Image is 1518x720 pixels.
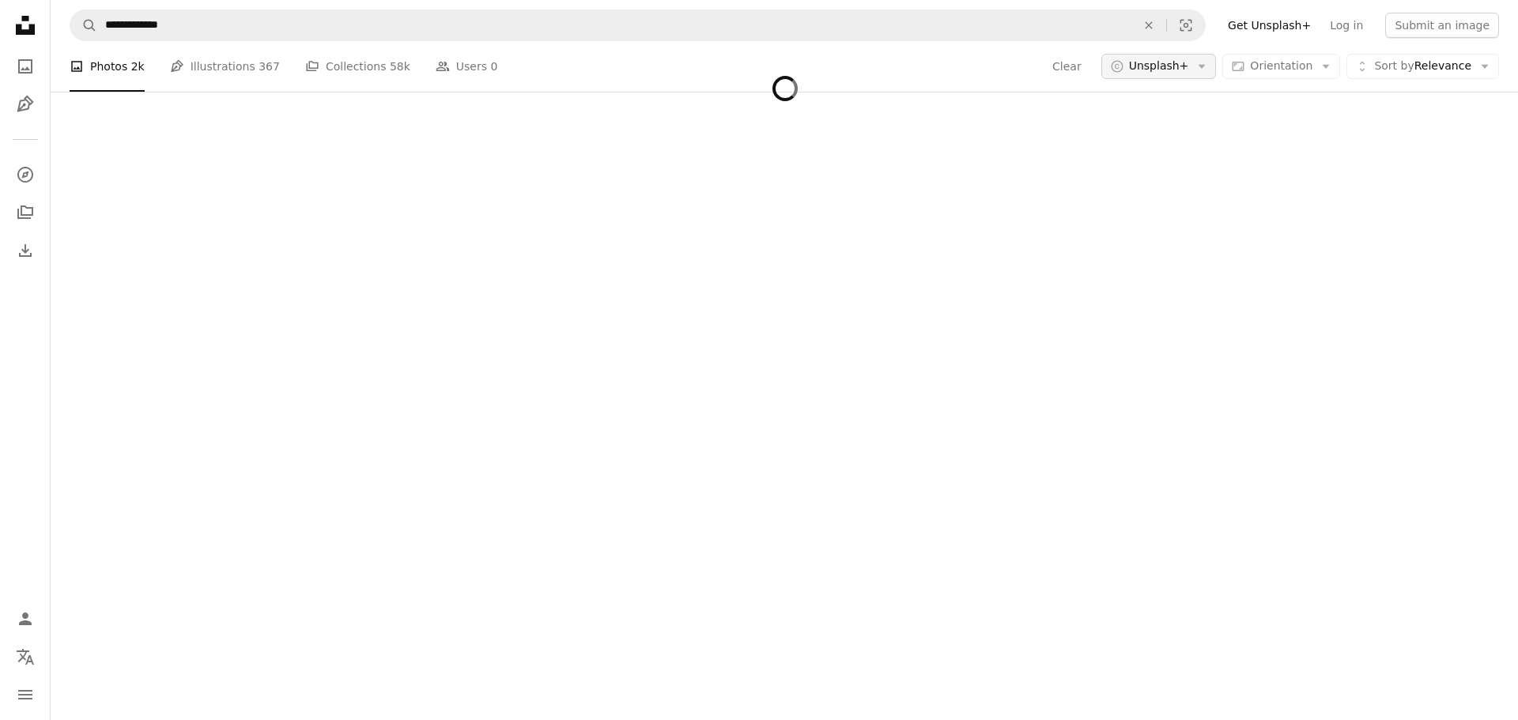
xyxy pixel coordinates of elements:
[9,9,41,44] a: Home — Unsplash
[1129,58,1189,74] span: Unsplash+
[1374,59,1414,72] span: Sort by
[1101,54,1217,79] button: Unsplash+
[9,197,41,228] a: Collections
[305,41,410,92] a: Collections 58k
[259,58,280,75] span: 367
[9,159,41,190] a: Explore
[1346,54,1499,79] button: Sort byRelevance
[491,58,498,75] span: 0
[1218,13,1320,38] a: Get Unsplash+
[9,51,41,82] a: Photos
[1250,59,1312,72] span: Orientation
[1385,13,1499,38] button: Submit an image
[70,10,97,40] button: Search Unsplash
[1222,54,1340,79] button: Orientation
[1374,58,1471,74] span: Relevance
[436,41,498,92] a: Users 0
[9,603,41,635] a: Log in / Sign up
[9,679,41,711] button: Menu
[1320,13,1373,38] a: Log in
[9,89,41,120] a: Illustrations
[1052,54,1082,79] button: Clear
[9,235,41,266] a: Download History
[170,41,280,92] a: Illustrations 367
[390,58,410,75] span: 58k
[9,641,41,673] button: Language
[70,9,1206,41] form: Find visuals sitewide
[1131,10,1166,40] button: Clear
[1167,10,1205,40] button: Visual search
